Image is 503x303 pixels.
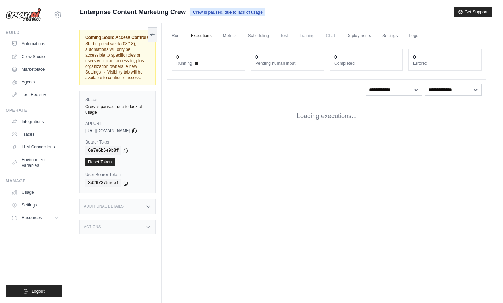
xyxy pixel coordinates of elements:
[295,29,319,43] span: Training is not available until the deployment is complete
[219,29,241,43] a: Metrics
[8,89,62,100] a: Tool Registry
[6,285,62,297] button: Logout
[85,146,121,155] code: 6a7e6b6e9b8f
[79,7,186,17] span: Enterprise Content Marketing Crew
[85,104,150,115] div: Crew is paused, due to lack of usage
[85,35,150,40] span: Coming Soon: Access Controls
[8,51,62,62] a: Crew Studio
[255,53,258,60] div: 0
[85,172,150,177] label: User Bearer Token
[8,199,62,211] a: Settings
[8,38,62,49] a: Automations
[85,179,121,187] code: 3d2673755cef
[167,29,184,43] a: Run
[334,60,398,66] dt: Completed
[322,29,339,43] span: Chat is not available until the deployment is complete
[85,128,130,134] span: [URL][DOMAIN_NAME]
[8,76,62,88] a: Agents
[8,154,62,171] a: Environment Variables
[6,178,62,184] div: Manage
[244,29,273,43] a: Scheduling
[85,97,150,103] label: Status
[167,100,486,132] div: Loading executions...
[84,225,101,229] h3: Actions
[454,7,492,17] button: Get Support
[413,53,416,60] div: 0
[8,187,62,198] a: Usage
[8,129,62,140] a: Traces
[6,30,62,35] div: Build
[22,215,42,221] span: Resources
[6,8,41,22] img: Logo
[85,41,144,80] span: Starting next week (08/18), automations will only be accessible to specific roles or users you gr...
[190,8,265,16] span: Crew is paused, due to lack of usage
[176,60,192,66] span: Running
[85,121,150,127] label: API URL
[187,29,216,43] a: Executions
[8,212,62,223] button: Resources
[334,53,337,60] div: 0
[413,60,477,66] dt: Errored
[276,29,292,43] span: Test
[8,64,62,75] a: Marketplace
[255,60,319,66] dt: Pending human input
[85,139,150,145] label: Bearer Token
[8,116,62,127] a: Integrations
[176,53,179,60] div: 0
[342,29,375,43] a: Deployments
[378,29,402,43] a: Settings
[84,204,124,209] h3: Additional Details
[85,158,115,166] a: Reset Token
[6,107,62,113] div: Operate
[32,289,45,294] span: Logout
[405,29,422,43] a: Logs
[8,141,62,153] a: LLM Connections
